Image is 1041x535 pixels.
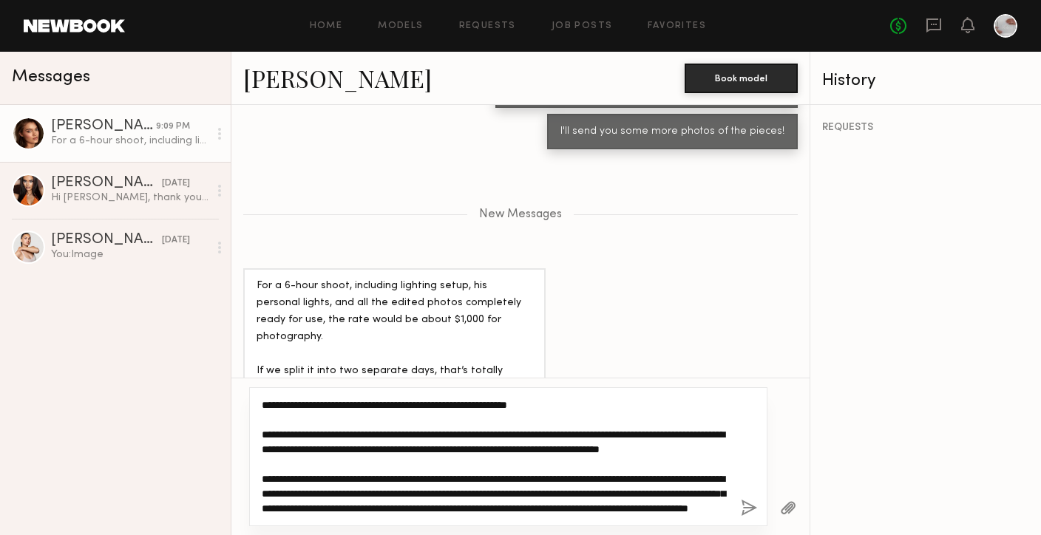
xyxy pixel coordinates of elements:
div: REQUESTS [822,123,1029,133]
div: History [822,72,1029,89]
a: Home [310,21,343,31]
div: You: Image [51,248,208,262]
a: Job Posts [552,21,613,31]
div: For a 6-hour shoot, including lighting setup, his personal lights, and all the edited photos comp... [51,134,208,148]
span: New Messages [479,208,562,221]
div: 9:09 PM [156,120,190,134]
div: [PERSON_NAME] [51,176,162,191]
div: [DATE] [162,177,190,191]
a: Favorites [648,21,706,31]
div: [DATE] [162,234,190,248]
span: Messages [12,69,90,86]
div: [PERSON_NAME] [51,233,162,248]
button: Book model [685,64,798,93]
div: [PERSON_NAME] [51,119,156,134]
a: Requests [459,21,516,31]
div: I'll send you some more photos of the pieces! [560,123,784,140]
a: Models [378,21,423,31]
a: [PERSON_NAME] [243,62,432,94]
a: Book model [685,71,798,84]
div: Hi [PERSON_NAME], thank you for the message!:) I would love to work together! I’m pretty flexible... [51,191,208,205]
